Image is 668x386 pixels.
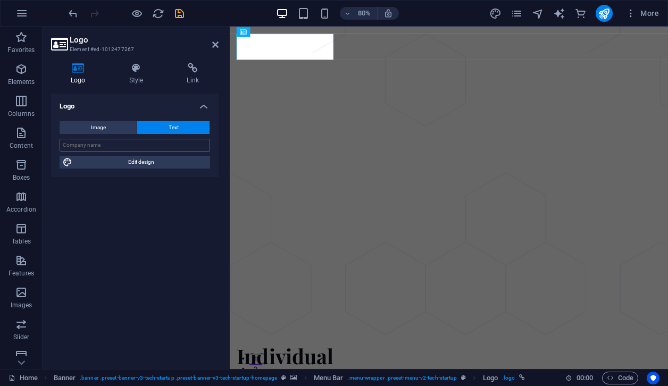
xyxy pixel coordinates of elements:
[340,7,378,20] button: 80%
[167,63,219,85] h4: Link
[6,205,36,214] p: Accordion
[356,7,373,20] h6: 80%
[8,110,35,118] p: Columns
[565,372,594,384] h6: Session time
[80,372,277,384] span: . banner .preset-banner-v3-tech-startup .preset-banner-v3-tech-startup-homepage
[9,269,34,278] p: Features
[54,372,525,384] nav: breadcrumb
[511,7,523,20] i: Pages (Ctrl+Alt+S)
[577,372,593,384] span: 00 00
[7,46,35,54] p: Favorites
[574,7,587,20] button: commerce
[584,374,586,382] span: :
[54,372,76,384] span: Click to select. Double-click to edit
[152,7,164,20] i: Reload page
[70,45,197,54] h3: Element #ed-1012477267
[137,121,210,134] button: Text
[70,35,219,45] h2: Logo
[67,7,79,20] i: Undo: Change logo type (Ctrl+Z)
[553,7,565,20] i: AI Writer
[12,237,31,246] p: Tables
[602,372,638,384] button: Code
[66,7,79,20] button: undo
[647,372,659,384] button: Usercentrics
[76,156,207,169] span: Edit design
[8,78,35,86] p: Elements
[532,7,544,20] i: Navigator
[621,5,663,22] button: More
[383,9,393,18] i: On resize automatically adjust zoom level to fit chosen device.
[607,372,633,384] span: Code
[110,63,168,85] h4: Style
[13,333,30,341] p: Slider
[173,7,186,20] button: save
[489,7,502,20] button: design
[461,375,466,381] i: This element is a customizable preset
[598,7,610,20] i: Publish
[553,7,566,20] button: text_generator
[519,375,525,381] i: This element is linked
[130,7,143,20] button: Click here to leave preview mode and continue editing
[625,8,659,19] span: More
[596,5,613,22] button: publish
[511,7,523,20] button: pages
[290,375,297,381] i: This element contains a background
[10,141,33,150] p: Content
[532,7,545,20] button: navigator
[173,7,186,20] i: Save (Ctrl+S)
[281,375,286,381] i: This element is a customizable preset
[574,7,587,20] i: Commerce
[11,301,32,309] p: Images
[169,121,179,134] span: Text
[60,156,210,169] button: Edit design
[91,121,106,134] span: Image
[502,372,515,384] span: . logo
[152,7,164,20] button: reload
[489,7,502,20] i: Design (Ctrl+Alt+Y)
[347,372,457,384] span: . menu-wrapper .preset-menu-v2-tech-startup
[51,63,110,85] h4: Logo
[51,94,219,113] h4: Logo
[13,173,30,182] p: Boxes
[483,372,498,384] span: Click to select. Double-click to edit
[314,372,344,384] span: Click to select. Double-click to edit
[60,139,210,152] input: Company name
[9,372,38,384] a: Click to cancel selection. Double-click to open Pages
[60,121,137,134] button: Image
